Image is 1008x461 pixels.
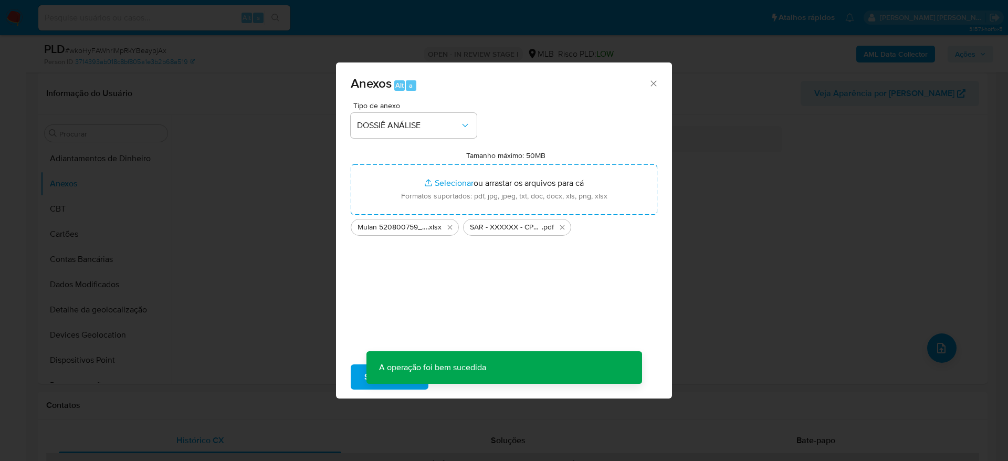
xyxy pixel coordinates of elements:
[470,222,542,233] span: SAR - XXXXXX - CPF 00521193516 - CLEDSON [PERSON_NAME]
[648,78,658,88] button: Fechar
[542,222,554,233] span: .pdf
[556,221,569,234] button: Excluir SAR - XXXXXX - CPF 00521193516 - CLEDSON RODRIGO ANDRADE NUNES.pdf
[351,113,477,138] button: DOSSIÊ ANÁLISE
[357,120,460,131] span: DOSSIÊ ANÁLISE
[366,351,499,384] p: A operação foi bem sucedida
[351,74,392,92] span: Anexos
[358,222,427,233] span: Mulan 520800759_2025_09_01_14_01_02
[351,215,657,236] ul: Arquivos selecionados
[353,102,479,109] span: Tipo de anexo
[351,364,428,390] button: Subir arquivo
[466,151,545,160] label: Tamanho máximo: 50MB
[427,222,442,233] span: .xlsx
[446,365,480,389] span: Cancelar
[364,365,415,389] span: Subir arquivo
[444,221,456,234] button: Excluir Mulan 520800759_2025_09_01_14_01_02.xlsx
[395,80,404,90] span: Alt
[409,80,413,90] span: a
